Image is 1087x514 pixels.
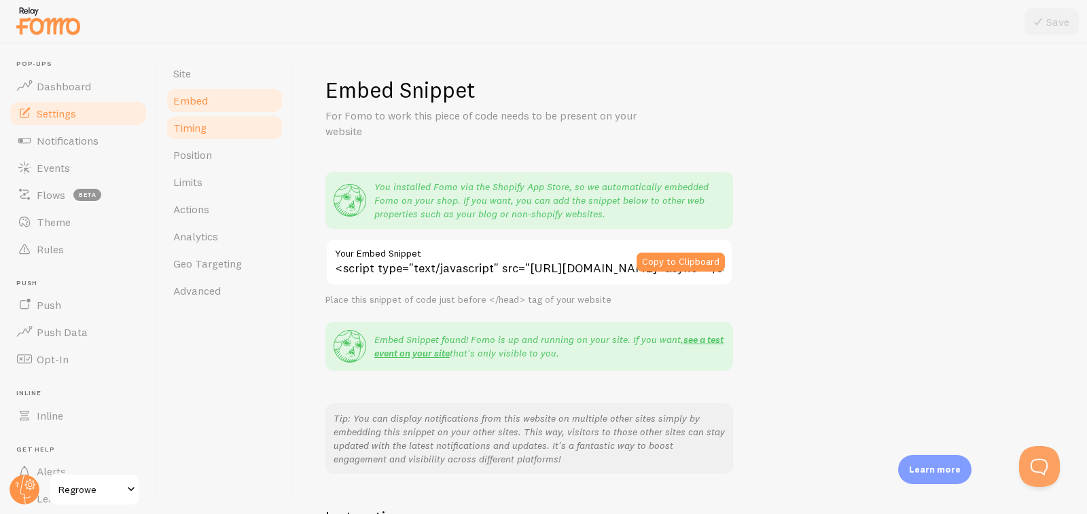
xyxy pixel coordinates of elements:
[8,291,148,318] a: Push
[165,87,284,114] a: Embed
[374,333,724,359] a: see a test event on your site
[165,114,284,141] a: Timing
[374,333,725,360] p: Embed Snippet found! Fomo is up and running on your site. If you want, that's only visible to you.
[37,242,64,256] span: Rules
[165,250,284,277] a: Geo Targeting
[8,236,148,263] a: Rules
[37,352,69,366] span: Opt-In
[173,175,202,189] span: Limits
[909,463,961,476] p: Learn more
[173,202,209,216] span: Actions
[8,346,148,373] a: Opt-In
[165,168,284,196] a: Limits
[173,284,221,297] span: Advanced
[8,154,148,181] a: Events
[37,79,91,93] span: Dashboard
[8,318,148,346] a: Push Data
[374,180,725,221] p: You installed Fomo via the Shopify App Store, so we automatically embedded Fomo on your shop. If ...
[37,409,63,422] span: Inline
[37,188,65,202] span: Flows
[173,230,218,243] span: Analytics
[165,223,284,250] a: Analytics
[14,3,82,38] img: fomo-relay-logo-orange.svg
[325,76,1054,104] h1: Embed Snippet
[325,294,733,306] div: Place this snippet of code just before </head> tag of your website
[16,60,148,69] span: Pop-ups
[8,73,148,100] a: Dashboard
[16,279,148,288] span: Push
[37,161,70,175] span: Events
[165,277,284,304] a: Advanced
[49,473,141,506] a: Regrowe
[165,60,284,87] a: Site
[165,141,284,168] a: Position
[1019,446,1060,487] iframe: Help Scout Beacon - Open
[37,134,99,147] span: Notifications
[334,411,725,466] p: Tip: You can display notifications from this website on multiple other sites simply by embedding ...
[8,181,148,208] a: Flows beta
[173,257,242,270] span: Geo Targeting
[16,445,148,454] span: Get Help
[37,107,76,120] span: Settings
[16,389,148,398] span: Inline
[173,67,191,80] span: Site
[173,121,207,134] span: Timing
[325,108,652,139] p: For Fomo to work this piece of code needs to be present on your website
[8,458,148,485] a: Alerts
[37,298,61,312] span: Push
[8,402,148,429] a: Inline
[58,481,123,498] span: Regrowe
[637,253,725,272] button: Copy to Clipboard
[898,455,972,484] div: Learn more
[37,325,88,339] span: Push Data
[165,196,284,223] a: Actions
[173,94,208,107] span: Embed
[37,215,71,229] span: Theme
[8,100,148,127] a: Settings
[73,189,101,201] span: beta
[8,127,148,154] a: Notifications
[37,464,66,478] span: Alerts
[8,208,148,236] a: Theme
[173,148,212,162] span: Position
[325,238,733,261] label: Your Embed Snippet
